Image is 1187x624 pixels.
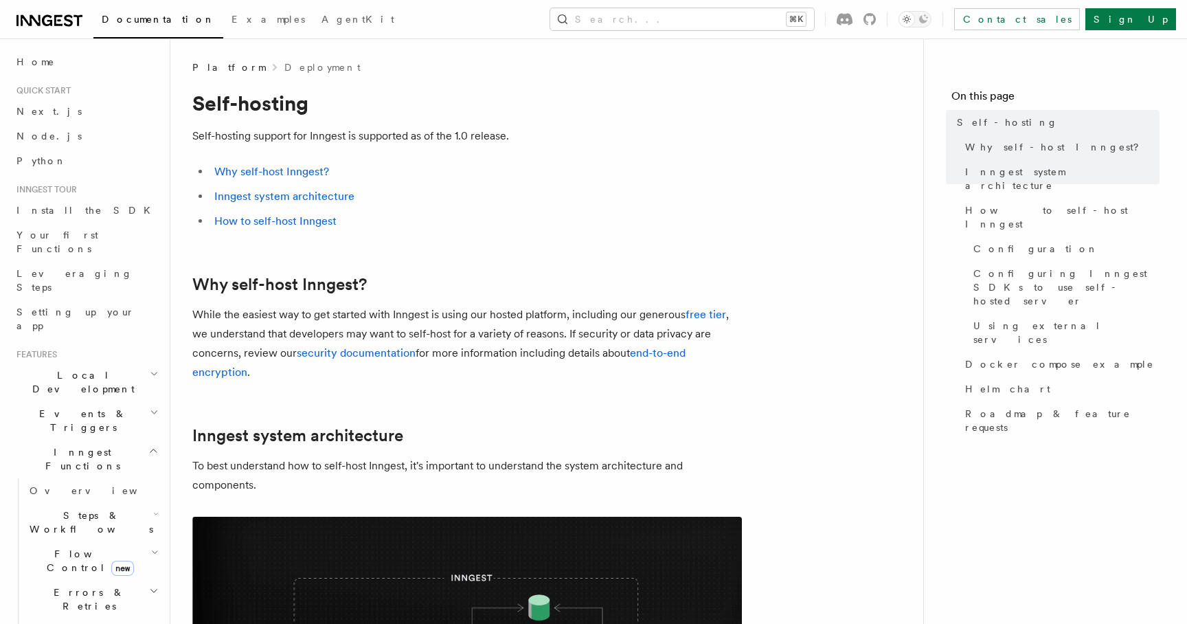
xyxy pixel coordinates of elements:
[192,456,742,495] p: To best understand how to self-host Inngest, it's important to understand the system architecture...
[192,126,742,146] p: Self-hosting support for Inngest is supported as of the 1.0 release.
[214,214,337,227] a: How to self-host Inngest
[11,124,161,148] a: Node.js
[968,261,1160,313] a: Configuring Inngest SDKs to use self-hosted server
[960,135,1160,159] a: Why self-host Inngest?
[965,165,1160,192] span: Inngest system architecture
[24,509,153,536] span: Steps & Workflows
[960,159,1160,198] a: Inngest system architecture
[284,60,361,74] a: Deployment
[11,198,161,223] a: Install the SDK
[24,542,161,580] button: Flow Controlnew
[16,155,67,166] span: Python
[11,148,161,173] a: Python
[965,382,1050,396] span: Helm chart
[951,88,1160,110] h4: On this page
[1085,8,1176,30] a: Sign Up
[24,580,161,619] button: Errors & Retries
[24,478,161,503] a: Overview
[16,106,82,117] span: Next.js
[102,14,215,25] span: Documentation
[192,60,265,74] span: Platform
[898,11,931,27] button: Toggle dark mode
[11,85,71,96] span: Quick start
[231,14,305,25] span: Examples
[965,407,1160,434] span: Roadmap & feature requests
[973,242,1098,256] span: Configuration
[11,407,150,434] span: Events & Triggers
[954,8,1080,30] a: Contact sales
[11,99,161,124] a: Next.js
[11,440,161,478] button: Inngest Functions
[93,4,223,38] a: Documentation
[973,267,1160,308] span: Configuring Inngest SDKs to use self-hosted server
[297,346,416,359] a: security documentation
[960,352,1160,377] a: Docker compose example
[11,363,161,401] button: Local Development
[321,14,394,25] span: AgentKit
[16,268,133,293] span: Leveraging Steps
[951,110,1160,135] a: Self-hosting
[16,131,82,142] span: Node.js
[11,300,161,338] a: Setting up your app
[214,165,329,178] a: Why self-host Inngest?
[11,349,57,360] span: Features
[11,49,161,74] a: Home
[214,190,354,203] a: Inngest system architecture
[16,307,135,331] span: Setting up your app
[965,357,1154,371] span: Docker compose example
[11,261,161,300] a: Leveraging Steps
[968,236,1160,261] a: Configuration
[192,426,403,445] a: Inngest system architecture
[30,485,171,496] span: Overview
[24,503,161,542] button: Steps & Workflows
[192,275,367,294] a: Why self-host Inngest?
[24,586,149,613] span: Errors & Retries
[11,401,161,440] button: Events & Triggers
[957,115,1058,129] span: Self-hosting
[313,4,403,37] a: AgentKit
[192,305,742,382] p: While the easiest way to get started with Inngest is using our hosted platform, including our gen...
[973,319,1160,346] span: Using external services
[965,140,1149,154] span: Why self-host Inngest?
[11,184,77,195] span: Inngest tour
[968,313,1160,352] a: Using external services
[960,401,1160,440] a: Roadmap & feature requests
[11,368,150,396] span: Local Development
[960,198,1160,236] a: How to self-host Inngest
[111,561,134,576] span: new
[16,230,98,254] span: Your first Functions
[686,308,726,321] a: free tier
[24,547,151,575] span: Flow Control
[16,205,159,216] span: Install the SDK
[11,223,161,261] a: Your first Functions
[550,8,814,30] button: Search...⌘K
[16,55,55,69] span: Home
[787,12,806,26] kbd: ⌘K
[965,203,1160,231] span: How to self-host Inngest
[960,377,1160,401] a: Helm chart
[192,91,742,115] h1: Self-hosting
[11,445,148,473] span: Inngest Functions
[223,4,313,37] a: Examples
